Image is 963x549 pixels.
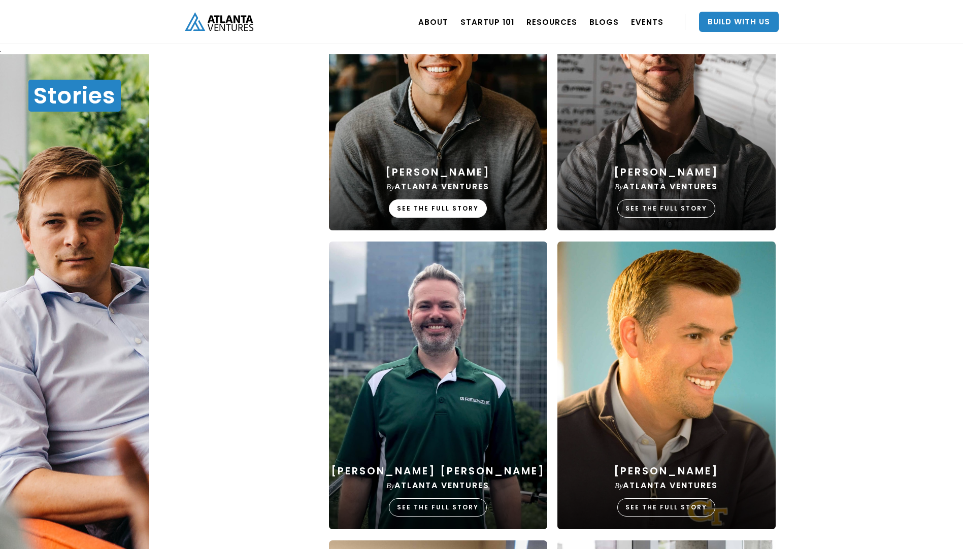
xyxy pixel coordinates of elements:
div: Atlanta Ventures [615,481,718,491]
a: [PERSON_NAME]byAtlanta VenturesSEE THE FULL STORY [552,242,781,540]
div: Atlanta Ventures [386,481,489,491]
div: [PERSON_NAME] [385,167,490,177]
div: [PERSON_NAME] [PERSON_NAME] [331,466,545,476]
a: Startup 101 [460,8,514,36]
div: SEE THE FULL STORY [389,199,487,218]
em: by [615,183,623,191]
em: by [386,482,394,490]
a: Build With Us [699,12,779,32]
div: Atlanta Ventures [386,182,489,192]
div: [PERSON_NAME] [614,466,719,476]
em: by [386,183,394,191]
a: ABOUT [418,8,448,36]
em: by [615,482,623,490]
div: SEE THE FULL STORY [617,199,715,218]
div: [PERSON_NAME] [614,167,719,177]
a: [PERSON_NAME] [PERSON_NAME]byAtlanta VenturesSEE THE FULL STORY [324,242,552,540]
a: BLOGS [589,8,619,36]
h1: Stories [28,80,121,112]
div: SEE THE FULL STORY [389,498,487,517]
a: RESOURCES [526,8,577,36]
div: Atlanta Ventures [615,182,718,192]
div: SEE THE FULL STORY [617,498,715,517]
a: EVENTS [631,8,663,36]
